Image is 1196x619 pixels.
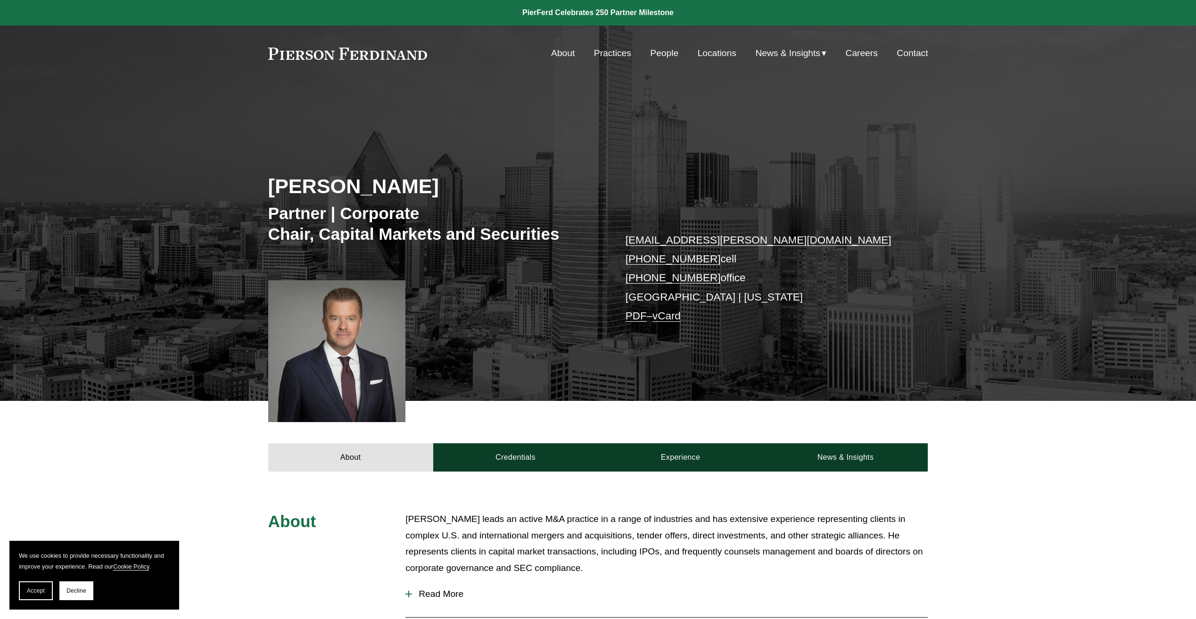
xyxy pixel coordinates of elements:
[268,512,316,530] span: About
[433,443,598,472] a: Credentials
[846,44,878,62] a: Careers
[626,234,891,246] a: [EMAIL_ADDRESS][PERSON_NAME][DOMAIN_NAME]
[405,511,928,576] p: [PERSON_NAME] leads an active M&A practice in a range of industries and has extensive experience ...
[755,44,826,62] a: folder dropdown
[626,310,647,322] a: PDF
[9,541,179,610] section: Cookie banner
[27,587,45,594] span: Accept
[405,582,928,606] button: Read More
[59,581,93,600] button: Decline
[652,310,681,322] a: vCard
[626,253,721,265] a: [PHONE_NUMBER]
[626,231,900,326] p: cell office [GEOGRAPHIC_DATA] | [US_STATE] –
[763,443,928,472] a: News & Insights
[268,174,598,198] h2: [PERSON_NAME]
[268,443,433,472] a: About
[626,272,721,284] a: [PHONE_NUMBER]
[598,443,763,472] a: Experience
[19,581,53,600] button: Accept
[268,203,598,244] h3: Partner | Corporate Chair, Capital Markets and Securities
[113,563,149,570] a: Cookie Policy
[19,550,170,572] p: We use cookies to provide necessary functionality and improve your experience. Read our .
[594,44,631,62] a: Practices
[66,587,86,594] span: Decline
[755,45,820,62] span: News & Insights
[551,44,575,62] a: About
[897,44,928,62] a: Contact
[650,44,678,62] a: People
[698,44,736,62] a: Locations
[412,589,928,599] span: Read More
